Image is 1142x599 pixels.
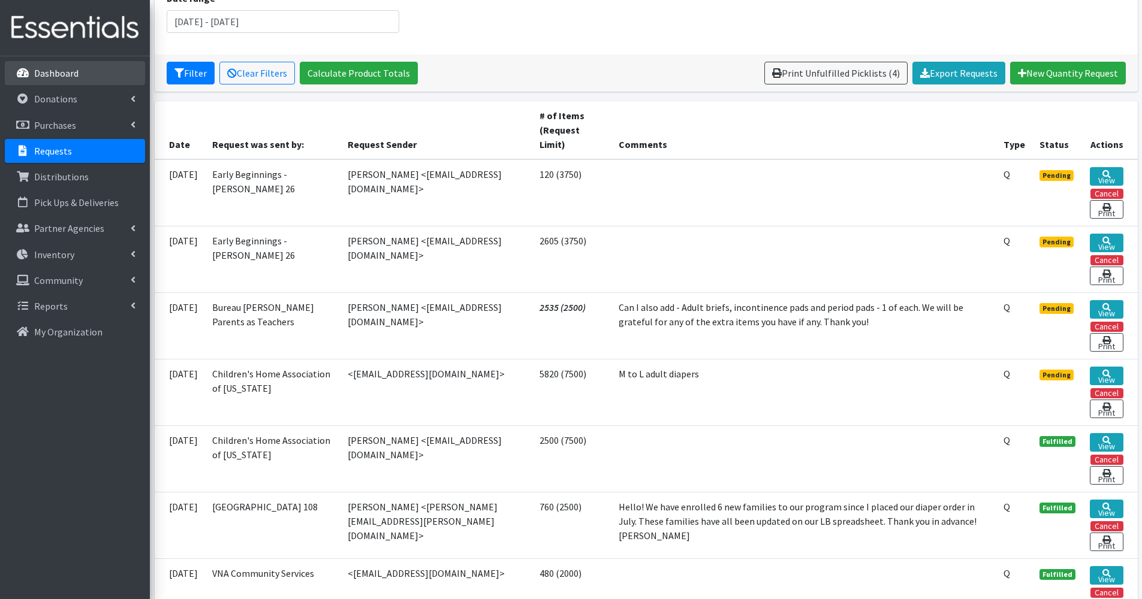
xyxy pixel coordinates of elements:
td: [GEOGRAPHIC_DATA] 108 [205,492,341,558]
td: [PERSON_NAME] <[EMAIL_ADDRESS][DOMAIN_NAME]> [341,159,532,226]
a: Calculate Product Totals [300,62,418,84]
a: View [1090,500,1123,518]
th: Status [1032,101,1083,159]
button: Cancel [1090,322,1123,332]
abbr: Quantity [1004,434,1010,446]
th: # of Items (Request Limit) [532,101,611,159]
a: Print [1090,200,1123,219]
a: Print [1090,333,1123,352]
span: Fulfilled [1039,436,1075,447]
td: Bureau [PERSON_NAME] Parents as Teachers [205,292,341,359]
a: Print [1090,400,1123,418]
td: Children's Home Association of [US_STATE] [205,359,341,425]
abbr: Quantity [1004,501,1010,513]
th: Request was sent by: [205,101,341,159]
a: View [1090,300,1123,319]
td: [DATE] [155,226,205,292]
span: Pending [1039,237,1074,247]
span: Pending [1039,303,1074,314]
td: [PERSON_NAME] <[EMAIL_ADDRESS][DOMAIN_NAME]> [341,292,532,359]
p: My Organization [34,326,103,338]
button: Filter [167,62,215,84]
p: Purchases [34,119,76,131]
td: M to L adult diapers [611,359,997,425]
a: Donations [5,87,145,111]
td: 120 (3750) [532,159,611,226]
th: Actions [1083,101,1138,159]
a: Requests [5,139,145,163]
a: Print [1090,267,1123,285]
p: Partner Agencies [34,222,104,234]
p: Pick Ups & Deliveries [34,196,119,208]
td: 5820 (7500) [532,359,611,425]
a: View [1090,367,1123,385]
a: Purchases [5,113,145,137]
span: Pending [1039,170,1074,181]
a: Print [1090,533,1123,551]
a: Reports [5,294,145,318]
a: Community [5,268,145,292]
button: Cancel [1090,588,1123,598]
td: [PERSON_NAME] <[EMAIL_ADDRESS][DOMAIN_NAME]> [341,425,532,492]
a: Distributions [5,165,145,189]
td: [DATE] [155,425,205,492]
td: Early Beginnings - [PERSON_NAME] 26 [205,159,341,226]
a: New Quantity Request [1010,62,1126,84]
a: Dashboard [5,61,145,85]
td: Early Beginnings - [PERSON_NAME] 26 [205,226,341,292]
a: Clear Filters [219,62,295,84]
input: January 1, 2011 - December 31, 2011 [167,10,400,33]
td: 2500 (7500) [532,425,611,492]
td: [PERSON_NAME] <[PERSON_NAME][EMAIL_ADDRESS][PERSON_NAME][DOMAIN_NAME]> [341,492,532,558]
th: Comments [611,101,997,159]
td: [DATE] [155,292,205,359]
a: My Organization [5,320,145,344]
td: Hello! We have enrolled 6 new families to our program since I placed our diaper order in July. Th... [611,492,997,558]
button: Cancel [1090,521,1123,531]
td: 760 (2500) [532,492,611,558]
td: 2605 (3750) [532,226,611,292]
abbr: Quantity [1004,168,1010,180]
span: Fulfilled [1039,503,1075,513]
a: Partner Agencies [5,216,145,240]
button: Cancel [1090,388,1123,398]
td: Can I also add - Adult briefs, incontinence pads and period pads - 1 of each. We will be grateful... [611,292,997,359]
td: 2535 (2500) [532,292,611,359]
td: Children's Home Association of [US_STATE] [205,425,341,492]
p: Requests [34,145,72,157]
span: Pending [1039,370,1074,380]
a: View [1090,566,1123,585]
a: Print [1090,466,1123,485]
a: View [1090,167,1123,186]
p: Donations [34,93,77,105]
a: Inventory [5,243,145,267]
td: <[EMAIL_ADDRESS][DOMAIN_NAME]> [341,359,532,425]
button: Cancel [1090,255,1123,265]
td: [DATE] [155,359,205,425]
button: Cancel [1090,455,1123,465]
a: Print Unfulfilled Picklists (4) [764,62,908,84]
td: [PERSON_NAME] <[EMAIL_ADDRESS][DOMAIN_NAME]> [341,226,532,292]
p: Dashboard [34,67,79,79]
a: Export Requests [912,62,1005,84]
th: Request Sender [341,101,532,159]
abbr: Quantity [1004,567,1010,579]
th: Type [996,101,1032,159]
p: Reports [34,300,68,312]
p: Distributions [34,171,89,183]
td: [DATE] [155,159,205,226]
p: Community [34,274,83,286]
p: Inventory [34,249,74,261]
abbr: Quantity [1004,368,1010,380]
abbr: Quantity [1004,301,1010,313]
a: Pick Ups & Deliveries [5,190,145,214]
span: Fulfilled [1039,569,1075,580]
button: Cancel [1090,189,1123,199]
td: [DATE] [155,492,205,558]
th: Date [155,101,205,159]
img: HumanEssentials [5,8,145,48]
abbr: Quantity [1004,235,1010,247]
a: View [1090,234,1123,252]
a: View [1090,433,1123,452]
